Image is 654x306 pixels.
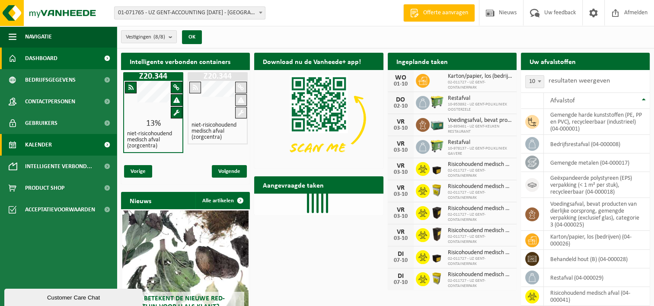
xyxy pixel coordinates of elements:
[392,236,409,242] div: 03-10
[448,234,512,245] span: 02-011727 - UZ GENT-CONTAINERPARK
[195,192,249,209] a: Alle artikelen
[544,198,650,231] td: voedingsafval, bevat producten van dierlijke oorsprong, gemengde verpakking (exclusief glas), cat...
[448,190,512,201] span: 02-011727 - UZ GENT-CONTAINERPARK
[392,140,409,147] div: VR
[25,156,92,177] span: Intelligente verbond...
[392,118,409,125] div: VR
[25,134,52,156] span: Kalender
[126,31,165,44] span: Vestigingen
[153,34,165,40] count: (8/8)
[448,249,512,256] span: Risicohoudend medisch afval
[392,125,409,131] div: 03-10
[430,227,444,242] img: LP-SB-00060-HPE-51
[448,183,512,190] span: Risicohoudend medisch afval
[525,75,544,88] span: 10
[544,172,650,198] td: geëxpandeerde polystyreen (EPS) verpakking (< 1 m² per stuk), recycleerbaar (04-000018)
[392,103,409,109] div: 02-10
[544,268,650,287] td: restafval (04-000029)
[25,199,95,220] span: Acceptatievoorwaarden
[448,256,512,267] span: 02-011727 - UZ GENT-CONTAINERPARK
[392,185,409,191] div: VR
[544,250,650,268] td: behandeld hout (B) (04-000028)
[392,74,409,81] div: WO
[448,95,512,102] span: Restafval
[392,280,409,286] div: 07-10
[430,139,444,153] img: WB-0660-HPE-GN-51
[544,287,650,306] td: risicohoudend medisch afval (04-000041)
[125,72,181,81] h1: Z20.344
[430,117,444,131] img: PB-LB-0680-HPE-GN-01
[448,161,512,168] span: Risicohoudend medisch afval
[25,112,57,134] span: Gebruikers
[392,96,409,103] div: DO
[448,117,512,124] span: Voedingsafval, bevat producten van dierlijke oorsprong, gemengde verpakking (exc...
[392,214,409,220] div: 03-10
[190,72,246,81] h1: Z20.344
[544,231,650,250] td: karton/papier, los (bedrijven) (04-000026)
[254,70,383,167] img: Download de VHEPlus App
[430,183,444,198] img: LP-SB-00045-CRB-21
[392,81,409,87] div: 01-10
[430,205,444,220] img: LP-SB-00050-HPE-51
[121,30,177,43] button: Vestigingen(8/8)
[212,165,247,178] span: Volgende
[392,163,409,169] div: VR
[448,227,512,234] span: Risicohoudend medisch afval
[549,77,610,84] label: resultaten weergeven
[430,95,444,109] img: WB-0660-HPE-GN-51
[254,176,332,193] h2: Aangevraagde taken
[448,102,512,112] span: 10-953892 - UZ GENT-POLIKLINIEK OOSTERZELE
[25,48,57,69] span: Dashboard
[403,4,475,22] a: Offerte aanvragen
[388,53,456,70] h2: Ingeplande taken
[392,191,409,198] div: 03-10
[392,258,409,264] div: 07-10
[448,139,512,146] span: Restafval
[392,251,409,258] div: DI
[25,91,75,112] span: Contactpersonen
[448,73,512,80] span: Karton/papier, los (bedrijven)
[392,273,409,280] div: DI
[121,53,250,70] h2: Intelligente verbonden containers
[430,271,444,286] img: LP-SB-00045-CRB-21
[448,80,512,90] span: 02-011727 - UZ GENT-CONTAINERPARK
[124,119,182,128] div: 13%
[392,147,409,153] div: 03-10
[121,192,160,209] h2: Nieuws
[550,97,575,104] span: Afvalstof
[448,124,512,134] span: 10-893461 - UZ GENT-KEUKEN RESTAURANT
[25,177,64,199] span: Product Shop
[25,69,76,91] span: Bedrijfsgegevens
[392,169,409,175] div: 03-10
[114,6,265,19] span: 01-071765 - UZ GENT-ACCOUNTING 0 BC - GENT
[544,153,650,172] td: gemengde metalen (04-000017)
[115,7,265,19] span: 01-071765 - UZ GENT-ACCOUNTING 0 BC - GENT
[25,26,52,48] span: Navigatie
[191,122,244,140] h4: niet-risicohoudend medisch afval (zorgcentra)
[448,168,512,178] span: 02-011727 - UZ GENT-CONTAINERPARK
[448,146,512,156] span: 10-978137 - UZ GENT-POLIKLINIEK GAVERE
[544,109,650,135] td: gemengde harde kunststoffen (PE, PP en PVC), recycleerbaar (industrieel) (04-000001)
[430,161,444,175] img: LP-SB-00030-HPE-51
[182,30,202,44] button: OK
[448,205,512,212] span: Risicohoudend medisch afval
[521,53,584,70] h2: Uw afvalstoffen
[392,207,409,214] div: VR
[448,271,512,278] span: Risicohoudend medisch afval
[392,229,409,236] div: VR
[430,249,444,264] img: LP-SB-00030-HPE-51
[544,135,650,153] td: bedrijfsrestafval (04-000008)
[127,131,179,149] h4: niet-risicohoudend medisch afval (zorgcentra)
[421,9,470,17] span: Offerte aanvragen
[4,287,144,306] iframe: chat widget
[526,76,544,88] span: 10
[124,165,152,178] span: Vorige
[448,278,512,289] span: 02-011727 - UZ GENT-CONTAINERPARK
[254,53,370,70] h2: Download nu de Vanheede+ app!
[448,212,512,223] span: 02-011727 - UZ GENT-CONTAINERPARK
